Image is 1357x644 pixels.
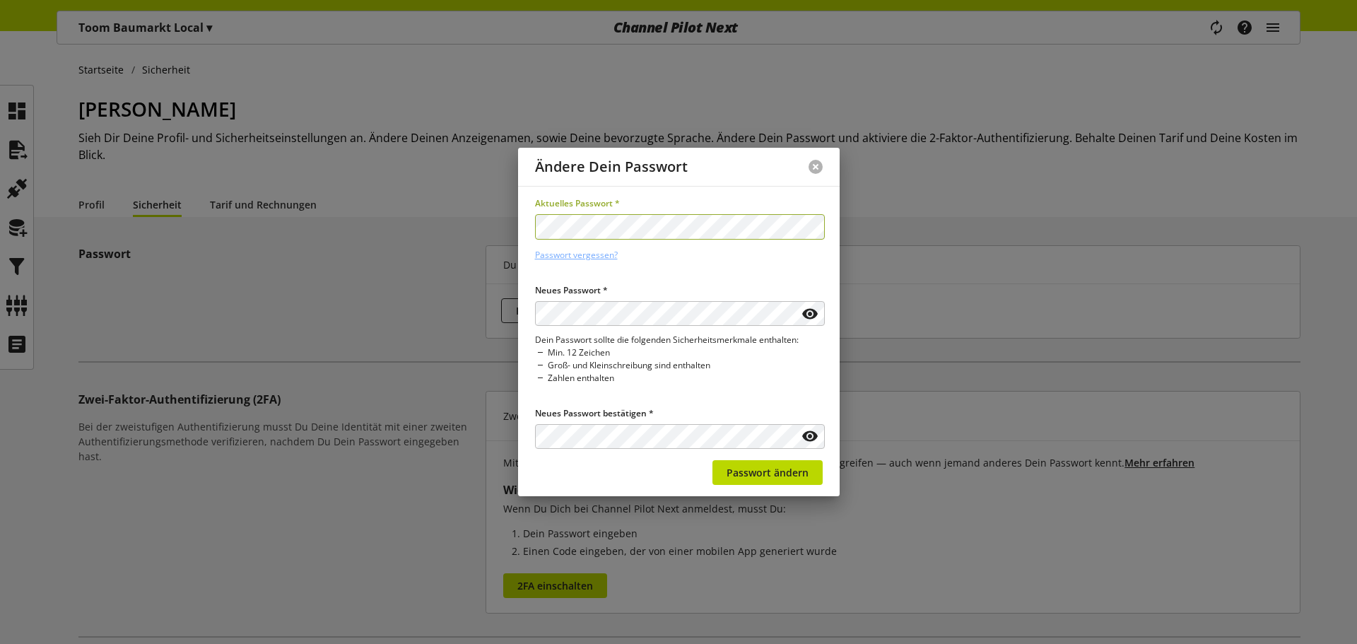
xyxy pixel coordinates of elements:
[535,334,823,346] p: Dein Passwort sollte die folgenden Sicherheitsmerkmale enthalten:
[727,465,809,480] span: Passwort ändern
[535,249,618,261] a: Passwort vergessen?
[535,359,823,372] li: Groß- und Kleinschreibung sind enthalten
[535,372,823,385] li: Zahlen enthalten
[535,197,620,209] span: Aktuelles Passwort *
[535,159,688,175] h2: Ändere Dein Passwort
[535,346,823,359] li: Min. 12 Zeichen
[712,460,823,485] button: Passwort ändern
[535,284,608,296] span: Neues Passwort *
[535,407,654,419] span: Neues Passwort bestätigen *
